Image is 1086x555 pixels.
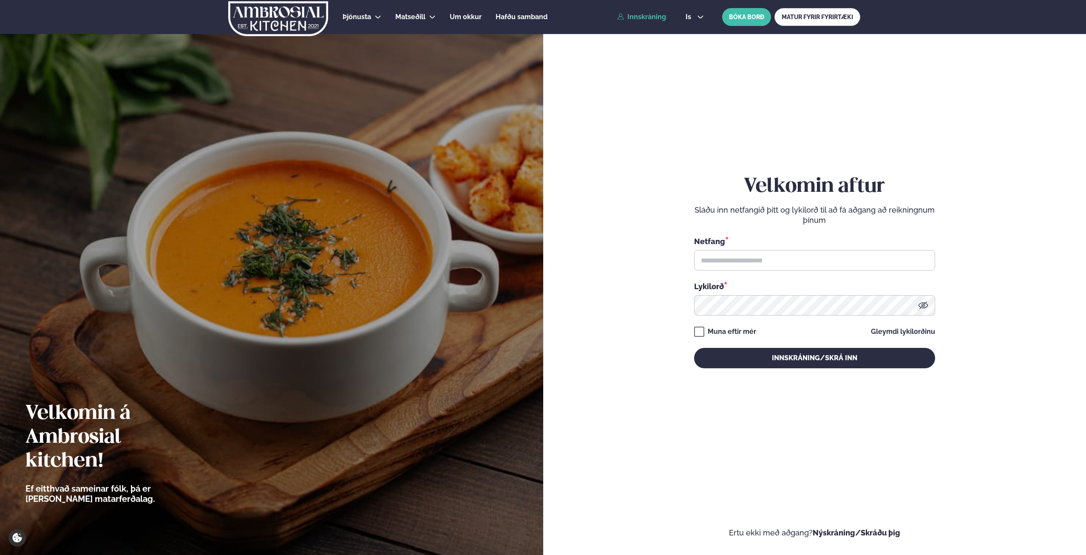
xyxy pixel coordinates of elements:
[813,528,900,537] a: Nýskráning/Skráðu þig
[686,14,694,20] span: is
[617,13,666,21] a: Innskráning
[871,328,935,335] a: Gleymdi lykilorðinu
[569,528,1061,538] p: Ertu ekki með aðgang?
[694,205,935,225] p: Sláðu inn netfangið þitt og lykilorð til að fá aðgang að reikningnum þínum
[496,12,547,22] a: Hafðu samband
[450,13,482,21] span: Um okkur
[496,13,547,21] span: Hafðu samband
[26,484,202,504] p: Ef eitthvað sameinar fólk, þá er [PERSON_NAME] matarferðalag.
[679,14,711,20] button: is
[227,1,329,36] img: logo
[9,529,26,546] a: Cookie settings
[694,348,935,368] button: Innskráning/Skrá inn
[343,12,371,22] a: Þjónusta
[343,13,371,21] span: Þjónusta
[722,8,771,26] button: BÓKA BORÐ
[774,8,860,26] a: MATUR FYRIR FYRIRTÆKI
[694,236,935,247] div: Netfang
[395,12,425,22] a: Matseðill
[395,13,425,21] span: Matseðill
[694,281,935,292] div: Lykilorð
[26,402,202,473] h2: Velkomin á Ambrosial kitchen!
[450,12,482,22] a: Um okkur
[694,175,935,199] h2: Velkomin aftur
